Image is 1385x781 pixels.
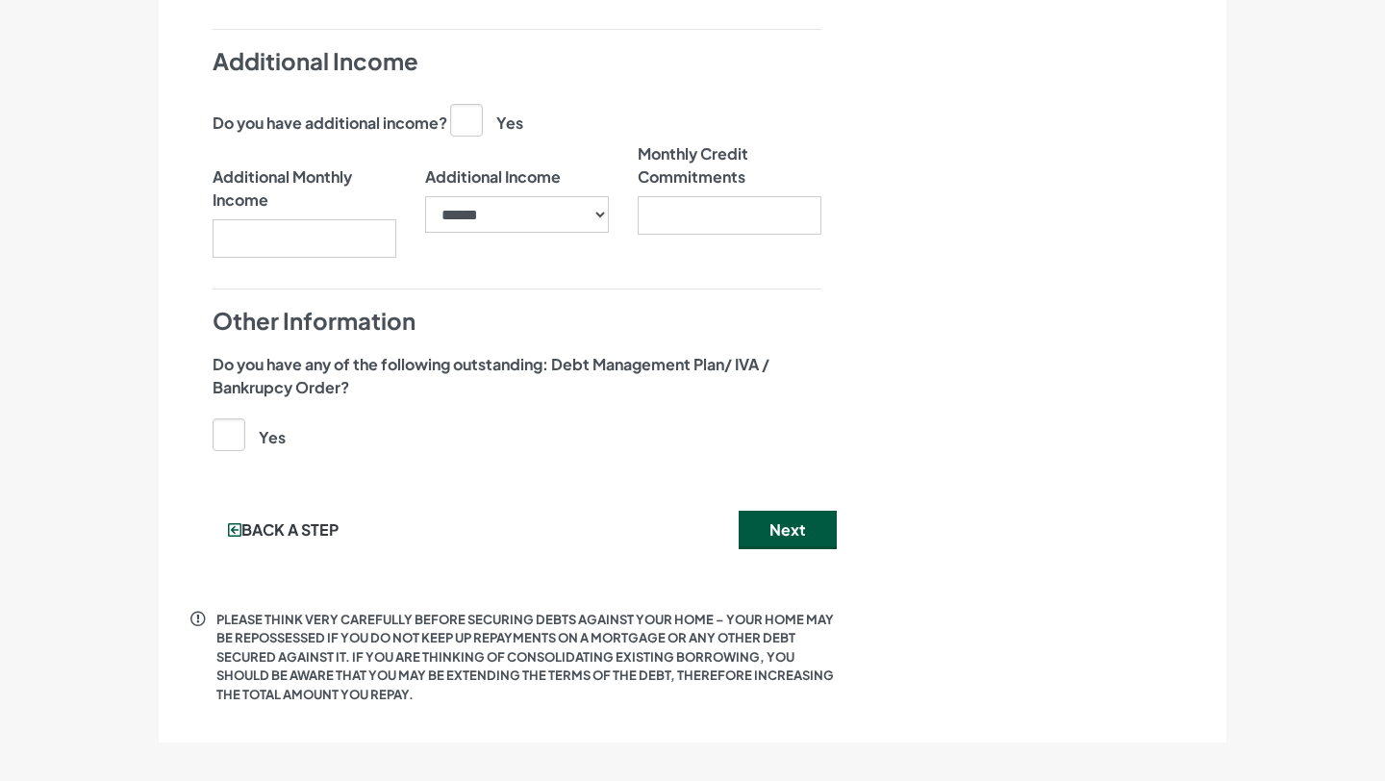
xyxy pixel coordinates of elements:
[213,305,821,338] h4: Other Information
[213,112,447,135] label: Do you have additional income?
[213,418,286,449] label: Yes
[216,611,837,705] p: PLEASE THINK VERY CAREFULLY BEFORE SECURING DEBTS AGAINST YOUR HOME – YOUR HOME MAY BE REPOSSESSE...
[638,142,821,189] label: Monthly Credit Commitments
[213,353,821,399] label: Do you have any of the following outstanding: Debt Management Plan/ IVA / Bankrupcy Order?
[425,142,561,189] label: Additional Income
[213,142,396,212] label: Additional Monthly Income
[450,104,523,135] label: Yes
[739,511,837,549] button: Next
[213,45,821,78] h4: Additional Income
[197,511,369,549] button: Back a step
